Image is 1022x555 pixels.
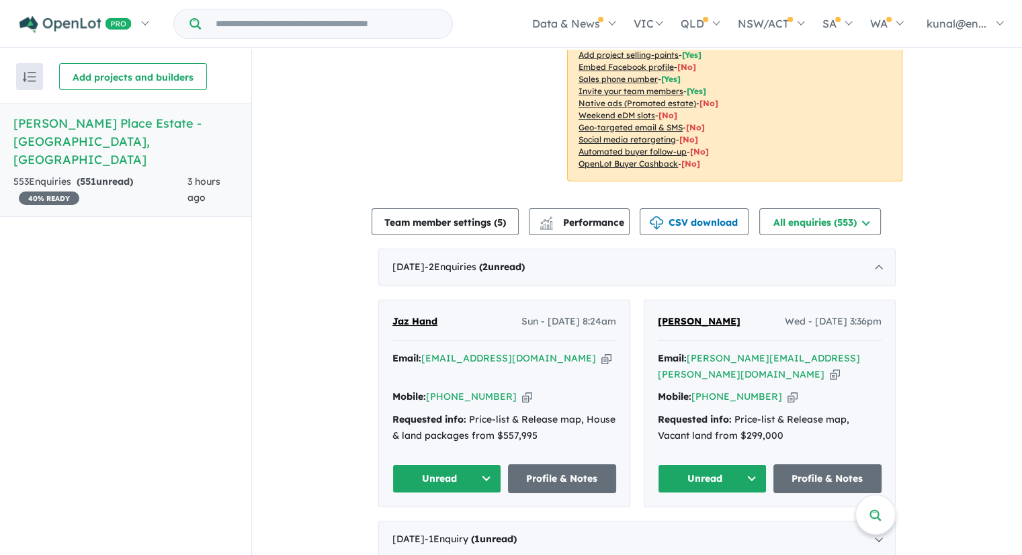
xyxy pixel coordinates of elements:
[579,159,678,169] u: OpenLot Buyer Cashback
[579,146,687,157] u: Automated buyer follow-up
[640,208,749,235] button: CSV download
[579,62,674,72] u: Embed Facebook profile
[392,464,501,493] button: Unread
[699,98,718,108] span: [No]
[650,216,663,230] img: download icon
[471,533,517,545] strong: ( unread)
[479,261,525,273] strong: ( unread)
[691,390,782,402] a: [PHONE_NUMBER]
[23,72,36,82] img: sort.svg
[482,261,488,273] span: 2
[77,175,133,187] strong: ( unread)
[679,134,698,144] span: [No]
[658,412,882,444] div: Price-list & Release map, Vacant land from $299,000
[681,159,700,169] span: [No]
[686,122,705,132] span: [No]
[540,221,553,230] img: bar-chart.svg
[687,86,706,96] span: [ Yes ]
[392,315,437,327] span: Jaz Hand
[80,175,96,187] span: 551
[497,216,503,228] span: 5
[658,390,691,402] strong: Mobile:
[682,50,701,60] span: [ Yes ]
[474,533,480,545] span: 1
[579,110,655,120] u: Weekend eDM slots
[658,413,732,425] strong: Requested info:
[661,74,681,84] span: [ Yes ]
[579,86,683,96] u: Invite your team members
[677,62,696,72] span: [ No ]
[579,134,676,144] u: Social media retargeting
[13,174,187,206] div: 553 Enquir ies
[830,368,840,382] button: Copy
[787,390,798,404] button: Copy
[601,351,611,366] button: Copy
[759,208,881,235] button: All enquiries (553)
[542,216,624,228] span: Performance
[378,249,896,286] div: [DATE]
[658,352,687,364] strong: Email:
[927,17,986,30] span: kunal@en...
[773,464,882,493] a: Profile & Notes
[187,175,220,204] span: 3 hours ago
[658,315,740,327] span: [PERSON_NAME]
[579,74,658,84] u: Sales phone number
[19,16,132,33] img: Openlot PRO Logo White
[522,390,532,404] button: Copy
[540,216,552,224] img: line-chart.svg
[658,352,860,380] a: [PERSON_NAME][EMAIL_ADDRESS][PERSON_NAME][DOMAIN_NAME]
[426,390,517,402] a: [PHONE_NUMBER]
[392,352,421,364] strong: Email:
[785,314,882,330] span: Wed - [DATE] 3:36pm
[392,314,437,330] a: Jaz Hand
[425,533,517,545] span: - 1 Enquir y
[690,146,709,157] span: [No]
[59,63,207,90] button: Add projects and builders
[658,110,677,120] span: [No]
[204,9,450,38] input: Try estate name, suburb, builder or developer
[392,412,616,444] div: Price-list & Release map, House & land packages from $557,995
[508,464,617,493] a: Profile & Notes
[529,208,630,235] button: Performance
[392,413,466,425] strong: Requested info:
[425,261,525,273] span: - 2 Enquir ies
[13,114,238,169] h5: [PERSON_NAME] Place Estate - [GEOGRAPHIC_DATA] , [GEOGRAPHIC_DATA]
[579,122,683,132] u: Geo-targeted email & SMS
[19,191,79,205] span: 40 % READY
[658,464,767,493] button: Unread
[521,314,616,330] span: Sun - [DATE] 8:24am
[392,390,426,402] strong: Mobile:
[658,314,740,330] a: [PERSON_NAME]
[372,208,519,235] button: Team member settings (5)
[421,352,596,364] a: [EMAIL_ADDRESS][DOMAIN_NAME]
[579,98,696,108] u: Native ads (Promoted estate)
[579,50,679,60] u: Add project selling-points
